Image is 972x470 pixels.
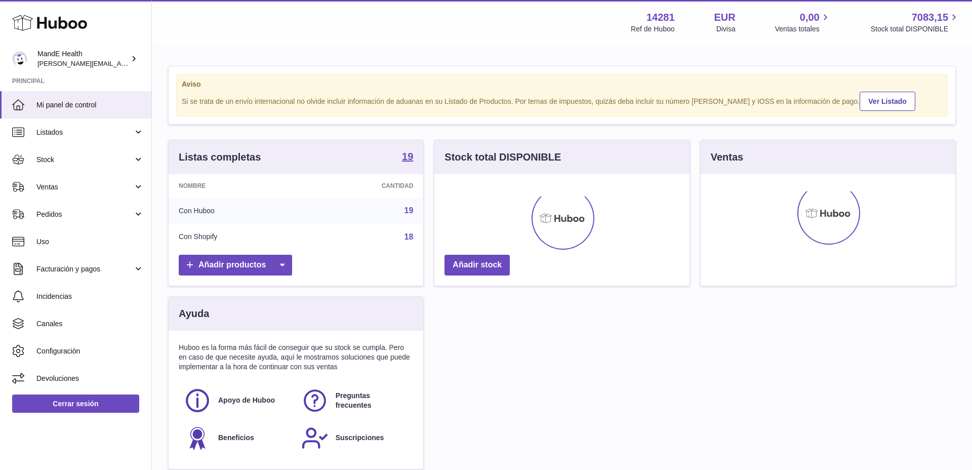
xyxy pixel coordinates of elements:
h3: Ventas [711,150,743,164]
span: [PERSON_NAME][EMAIL_ADDRESS][PERSON_NAME][DOMAIN_NAME] [37,59,257,67]
h3: Stock total DISPONIBLE [444,150,561,164]
a: Suscripciones [301,424,409,452]
h3: Ayuda [179,307,209,321]
a: Ver Listado [860,92,915,111]
span: Configuración [36,346,144,356]
th: Nombre [169,174,304,198]
span: Incidencias [36,292,144,301]
p: Huboo es la forma más fácil de conseguir que su stock se cumpla. Pero en caso de que necesite ayu... [179,343,413,372]
img: luis.mendieta@mandehealth.com [12,51,27,66]
a: Beneficios [184,424,291,452]
div: Divisa [716,24,736,34]
span: Beneficios [218,433,254,443]
span: Canales [36,319,144,329]
h3: Listas completas [179,150,261,164]
span: Pedidos [36,210,133,219]
span: Uso [36,237,144,247]
span: Mi panel de control [36,100,144,110]
strong: 14281 [646,11,675,24]
span: Facturación y pagos [36,264,133,274]
th: Cantidad [304,174,423,198]
a: Preguntas frecuentes [301,387,409,414]
a: Apoyo de Huboo [184,387,291,414]
span: Apoyo de Huboo [218,396,275,405]
span: Stock total DISPONIBLE [871,24,960,34]
span: 7083,15 [912,11,948,24]
a: 0,00 Ventas totales [775,11,831,34]
span: Ventas totales [775,24,831,34]
span: Suscripciones [336,433,384,443]
span: Listados [36,128,133,137]
div: MandE Health [37,49,129,68]
a: Cerrar sesión [12,395,139,413]
span: Preguntas frecuentes [336,391,408,410]
span: Devoluciones [36,374,144,383]
td: Con Shopify [169,224,304,250]
a: 7083,15 Stock total DISPONIBLE [871,11,960,34]
a: Añadir productos [179,255,292,276]
a: 18 [404,232,414,241]
strong: EUR [714,11,736,24]
span: Stock [36,155,133,165]
strong: 19 [402,151,413,162]
td: Con Huboo [169,198,304,224]
a: 19 [404,206,414,215]
div: Ref de Huboo [631,24,674,34]
div: Si se trata de un envío internacional no olvide incluir información de aduanas en su Listado de P... [182,90,942,111]
a: 19 [402,151,413,164]
span: Ventas [36,182,133,192]
strong: Aviso [182,80,942,89]
span: 0,00 [800,11,820,24]
a: Añadir stock [444,255,510,276]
